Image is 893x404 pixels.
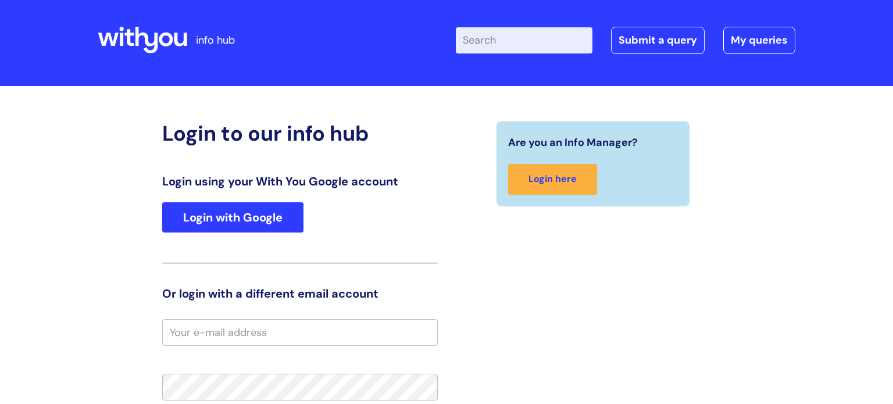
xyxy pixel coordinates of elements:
[162,121,438,146] h2: Login to our info hub
[162,287,438,301] h3: Or login with a different email account
[162,202,303,233] a: Login with Google
[162,319,438,346] input: Your e-mail address
[508,133,638,152] span: Are you an Info Manager?
[456,27,592,53] input: Search
[508,164,597,195] a: Login here
[611,27,705,53] a: Submit a query
[162,174,438,188] h3: Login using your With You Google account
[723,27,795,53] a: My queries
[196,31,235,49] p: info hub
